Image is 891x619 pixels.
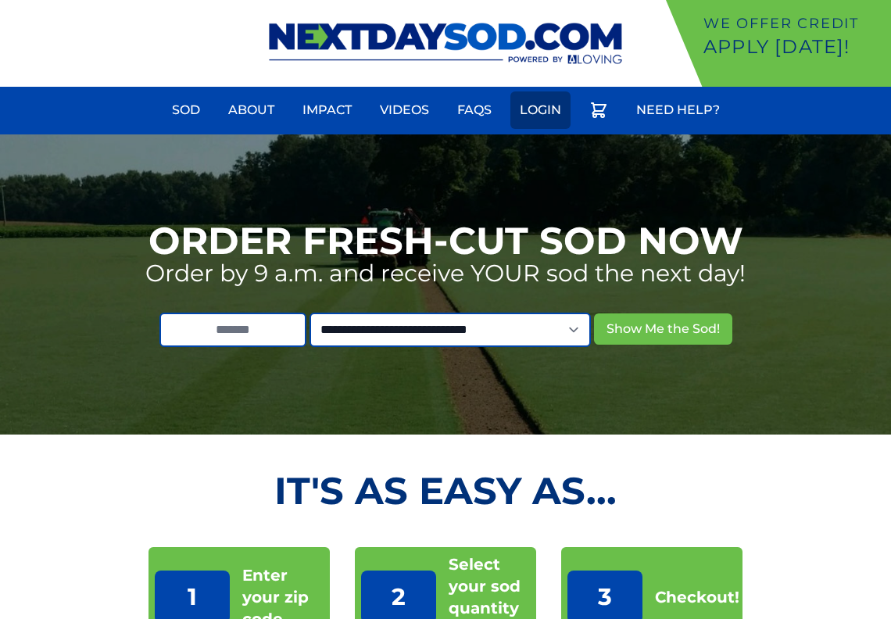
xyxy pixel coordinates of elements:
a: Videos [370,91,438,129]
p: We offer Credit [703,13,885,34]
p: Checkout! [655,586,739,608]
p: Order by 9 a.m. and receive YOUR sod the next day! [145,259,746,288]
a: Sod [163,91,209,129]
button: Show Me the Sod! [594,313,732,345]
a: Need Help? [627,91,729,129]
p: Apply [DATE]! [703,34,885,59]
h1: Order Fresh-Cut Sod Now [148,222,743,259]
a: Login [510,91,571,129]
a: Impact [293,91,361,129]
h2: It's as Easy As... [148,472,742,510]
a: FAQs [448,91,501,129]
a: About [219,91,284,129]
